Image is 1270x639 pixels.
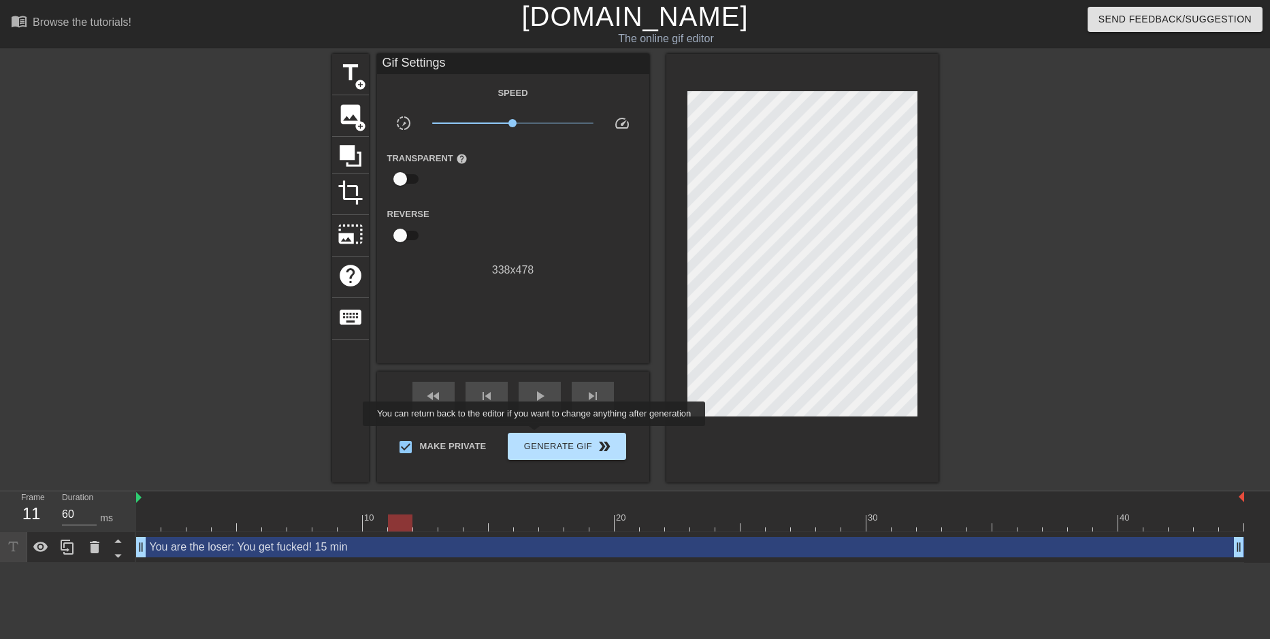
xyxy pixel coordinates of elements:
[585,388,601,404] span: skip_next
[498,86,527,100] label: Speed
[420,440,487,453] span: Make Private
[387,208,429,221] label: Reverse
[134,540,148,554] span: drag_handle
[1232,540,1245,554] span: drag_handle
[1239,491,1244,502] img: bound-end.png
[1098,11,1252,28] span: Send Feedback/Suggestion
[1088,7,1263,32] button: Send Feedback/Suggestion
[456,153,468,165] span: help
[395,115,412,131] span: slow_motion_video
[377,262,649,278] div: 338 x 478
[338,263,363,289] span: help
[338,304,363,330] span: keyboard
[62,494,93,502] label: Duration
[11,13,27,29] span: menu_book
[478,388,495,404] span: skip_previous
[430,31,902,47] div: The online gif editor
[614,115,630,131] span: speed
[387,152,468,165] label: Transparent
[521,1,748,31] a: [DOMAIN_NAME]
[11,13,131,34] a: Browse the tutorials!
[338,101,363,127] span: image
[100,511,113,525] div: ms
[21,502,42,526] div: 11
[513,438,620,455] span: Generate Gif
[338,221,363,247] span: photo_size_select_large
[425,388,442,404] span: fast_rewind
[338,180,363,206] span: crop
[1120,511,1132,525] div: 40
[11,491,52,531] div: Frame
[616,511,628,525] div: 20
[338,60,363,86] span: title
[532,388,548,404] span: play_arrow
[377,54,649,74] div: Gif Settings
[355,120,366,132] span: add_circle
[508,433,625,460] button: Generate Gif
[596,438,613,455] span: double_arrow
[355,79,366,91] span: add_circle
[868,511,880,525] div: 30
[364,511,376,525] div: 10
[33,16,131,28] div: Browse the tutorials!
